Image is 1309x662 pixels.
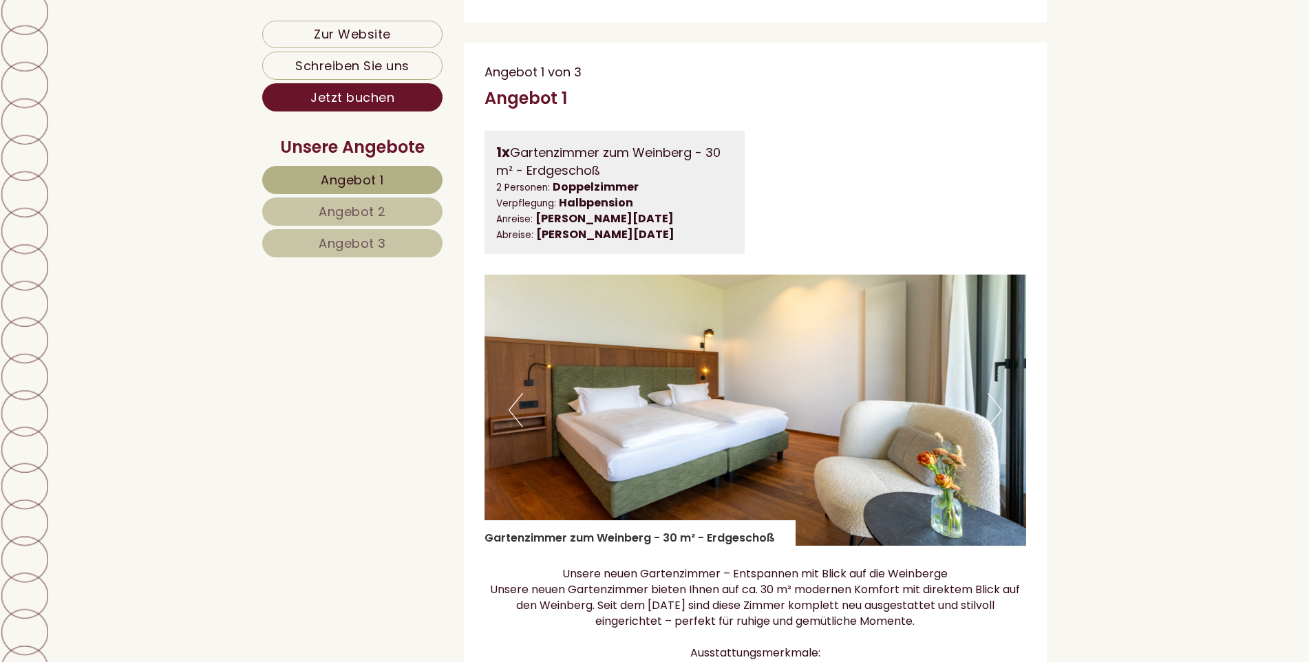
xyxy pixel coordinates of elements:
small: Verpflegung: [496,197,556,210]
div: Unsere Angebote [262,136,443,159]
a: Zur Website [262,21,443,48]
a: Jetzt buchen [262,83,443,111]
small: Abreise: [496,228,533,242]
button: Previous [509,393,523,427]
b: [PERSON_NAME][DATE] [535,211,674,226]
b: 1x [496,142,510,162]
img: image [485,275,1027,546]
div: Angebot 1 [485,87,567,110]
div: Gartenzimmer zum Weinberg - 30 m² - Erdgeschoß [496,142,734,180]
div: Guten Tag, wie können wir Ihnen helfen? [10,40,246,82]
b: [PERSON_NAME][DATE] [536,226,674,242]
span: Angebot 3 [319,235,386,252]
small: 2 Personen: [496,181,550,194]
span: Angebot 2 [319,203,386,220]
b: Halbpension [559,195,633,211]
div: Hotel Tenz [21,43,239,54]
a: Schreiben Sie uns [262,52,443,80]
small: Anreise: [496,213,533,226]
button: Next [988,393,1002,427]
b: Doppelzimmer [553,179,639,195]
small: 13:17 [21,70,239,79]
span: Angebot 1 [321,171,384,189]
button: Senden [451,359,542,387]
span: Angebot 1 von 3 [485,63,582,81]
div: Dienstag [236,10,307,33]
div: Gartenzimmer zum Weinberg - 30 m² - Erdgeschoß [485,520,796,546]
